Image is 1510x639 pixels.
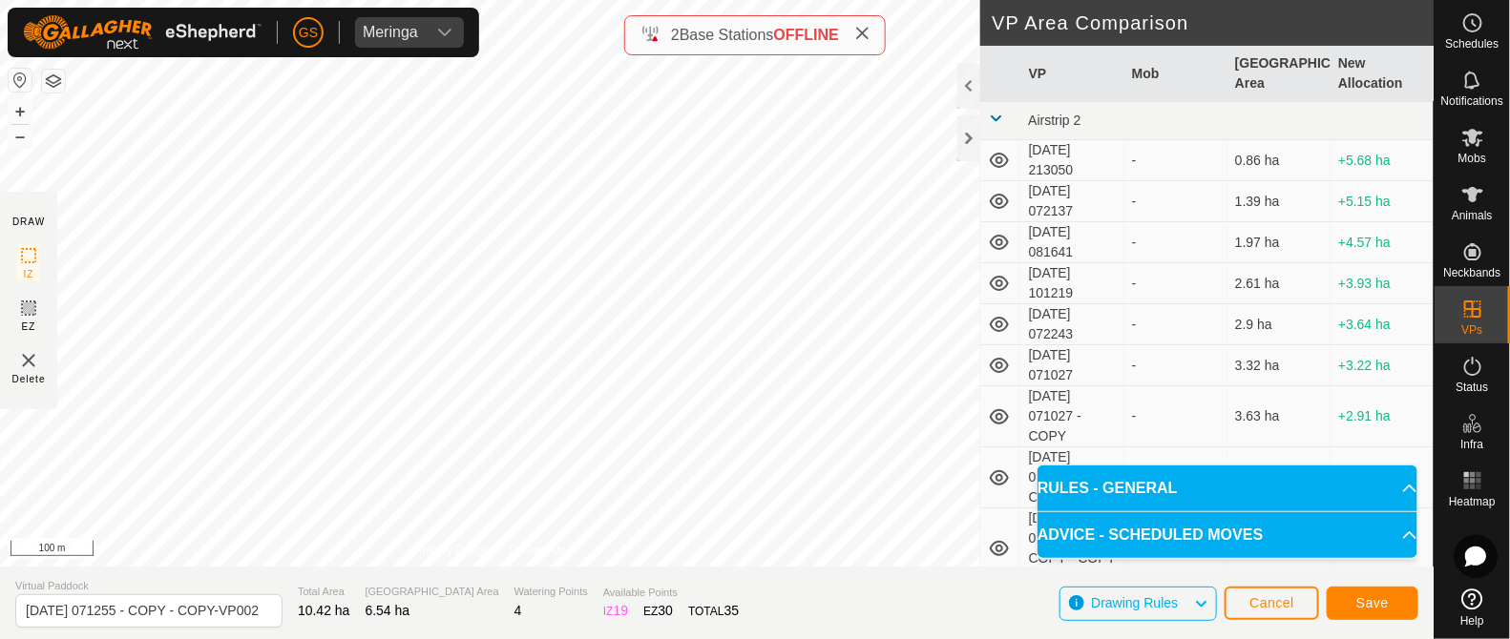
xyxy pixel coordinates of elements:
[1132,151,1220,171] div: -
[614,603,629,618] span: 19
[1132,274,1220,294] div: -
[17,349,40,372] img: VP
[1331,304,1434,345] td: +3.64 ha
[1327,587,1418,620] button: Save
[1020,386,1123,447] td: [DATE] 071027 - COPY
[509,542,565,559] a: Contact Us
[15,578,283,594] span: Virtual Paddock
[1225,587,1319,620] button: Cancel
[1227,181,1331,222] td: 1.39 ha
[1227,222,1331,263] td: 1.97 ha
[366,603,410,618] span: 6.54 ha
[514,603,522,618] span: 4
[1227,304,1331,345] td: 2.9 ha
[603,601,628,621] div: IZ
[9,125,31,148] button: –
[1091,595,1178,610] span: Drawing Rules
[603,585,739,601] span: Available Points
[23,15,262,50] img: Gallagher Logo
[1132,406,1220,426] div: -
[1132,356,1220,376] div: -
[1460,615,1484,627] span: Help
[1227,140,1331,181] td: 0.86 ha
[1132,233,1220,253] div: -
[1038,477,1178,500] span: RULES - GENERAL
[671,27,680,43] span: 2
[1435,581,1510,634] a: Help
[9,100,31,123] button: +
[1249,595,1294,610] span: Cancel
[1331,181,1434,222] td: +5.15 ha
[1445,38,1499,50] span: Schedules
[1020,222,1123,263] td: [DATE] 081641
[12,215,45,229] div: DRAW
[366,584,499,600] span: [GEOGRAPHIC_DATA] Area
[1227,46,1331,102] th: [GEOGRAPHIC_DATA] Area
[659,603,674,618] span: 30
[514,584,588,600] span: Watering Points
[1227,345,1331,386] td: 3.32 ha
[1452,210,1493,221] span: Animals
[680,27,774,43] span: Base Stations
[22,319,36,334] span: EZ
[1020,304,1123,345] td: [DATE] 072243
[1028,113,1080,128] span: Airstrip 2
[299,23,318,43] span: GS
[992,11,1434,34] h2: VP Area Comparison
[1227,386,1331,447] td: 3.63 ha
[9,69,31,92] button: Reset Map
[1331,447,1434,508] td: +2.44 ha
[1020,140,1123,181] td: [DATE] 213050
[1356,595,1389,610] span: Save
[1227,263,1331,304] td: 2.61 ha
[1331,386,1434,447] td: +2.91 ha
[1331,222,1434,263] td: +4.57 ha
[12,372,46,386] span: Delete
[1458,153,1486,164] span: Mobs
[1331,345,1434,386] td: +3.22 ha
[1038,524,1263,546] span: ADVICE - SCHEDULED MOVES
[1038,512,1417,558] p-accordion-header: ADVICE - SCHEDULED MOVES
[1132,315,1220,335] div: -
[1020,46,1123,102] th: VP
[688,601,739,621] div: TOTAL
[1456,381,1488,393] span: Status
[724,603,740,618] span: 35
[1132,192,1220,212] div: -
[1449,496,1496,507] span: Heatmap
[42,70,65,93] button: Map Layers
[643,601,673,621] div: EZ
[1020,181,1123,222] td: [DATE] 072137
[1331,263,1434,304] td: +3.93 ha
[1443,267,1500,278] span: Neckbands
[1124,46,1227,102] th: Mob
[298,584,350,600] span: Total Area
[1461,324,1482,336] span: VPs
[415,542,487,559] a: Privacy Policy
[1331,140,1434,181] td: +5.68 ha
[774,27,839,43] span: OFFLINE
[363,25,418,40] div: Meringa
[1227,447,1331,508] td: 4.1 ha
[1331,46,1434,102] th: New Allocation
[1020,508,1123,589] td: [DATE] 071027 - COPY - COPY - COPY
[1441,95,1503,107] span: Notifications
[1020,345,1123,386] td: [DATE] 071027
[355,17,426,48] span: Meringa
[24,267,34,281] span: IZ
[1020,447,1123,508] td: [DATE] 071027 - COPY - COPY
[1038,465,1417,511] p-accordion-header: RULES - GENERAL
[1020,263,1123,304] td: [DATE] 101219
[1460,439,1483,450] span: Infra
[298,603,350,618] span: 10.42 ha
[426,17,464,48] div: dropdown trigger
